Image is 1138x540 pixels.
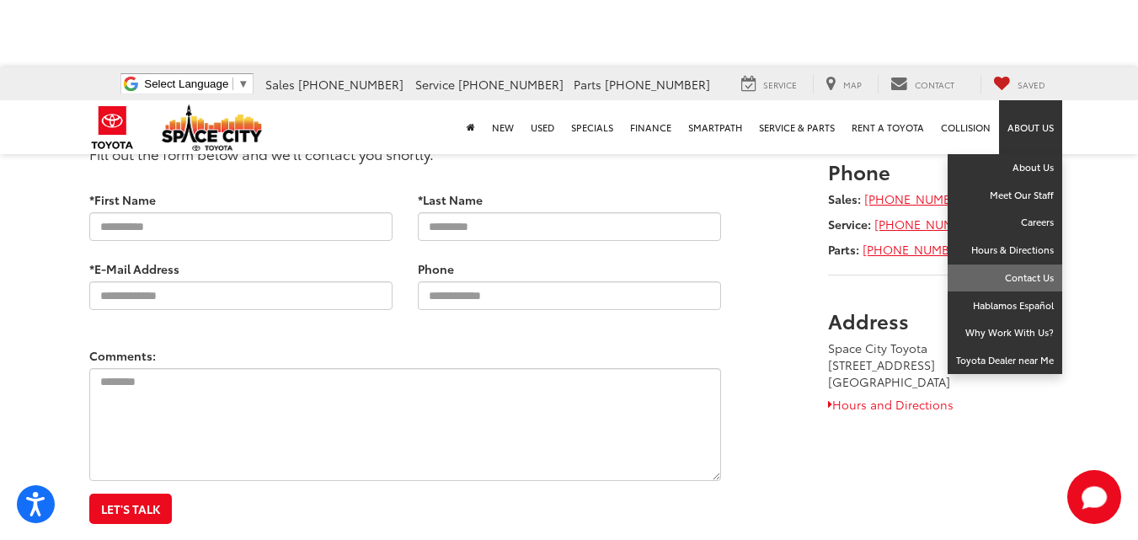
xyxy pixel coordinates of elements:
[574,76,601,93] span: Parts
[484,100,522,154] a: New
[265,76,295,93] span: Sales
[298,76,403,93] span: [PHONE_NUMBER]
[932,100,999,154] a: Collision
[144,78,248,90] a: Select Language​
[418,260,454,277] label: Phone
[751,100,843,154] a: Service & Parts
[828,216,871,233] strong: Service:
[458,76,564,93] span: [PHONE_NUMBER]
[89,191,156,208] label: *First Name
[828,396,954,413] a: Hours and Directions
[878,75,967,94] a: Contact
[948,265,1062,292] a: Contact Us
[843,78,862,91] span: Map
[948,347,1062,374] a: Toyota Dealer near Me
[813,75,874,94] a: Map
[81,100,144,155] img: Toyota
[915,78,954,91] span: Contact
[828,340,1050,390] address: Space City Toyota [STREET_ADDRESS] [GEOGRAPHIC_DATA]
[622,100,680,154] a: Finance
[828,241,859,258] strong: Parts:
[948,292,1062,320] a: Hablamos Español
[1018,78,1045,91] span: Saved
[948,182,1062,210] a: Meet Our Staff
[563,100,622,154] a: Specials
[828,309,1050,331] h3: Address
[843,100,932,154] a: Rent a Toyota
[162,104,263,151] img: Space City Toyota
[874,216,980,233] a: [PHONE_NUMBER]
[864,190,970,207] a: [PHONE_NUMBER]
[458,100,484,154] a: Home
[863,241,968,258] a: [PHONE_NUMBER]
[828,160,1050,182] h3: Phone
[999,100,1062,154] a: About Us
[89,143,721,163] p: Fill out the form below and we'll contact you shortly.
[680,100,751,154] a: SmartPath
[89,494,172,524] button: Let's Talk
[522,100,563,154] a: Used
[144,78,228,90] span: Select Language
[89,347,156,364] label: Comments:
[948,209,1062,237] a: Careers
[948,237,1062,265] a: Hours & Directions
[828,190,861,207] strong: Sales:
[948,319,1062,347] a: Why Work With Us?
[948,154,1062,182] a: About Us
[729,75,809,94] a: Service
[89,260,179,277] label: *E-Mail Address
[415,76,455,93] span: Service
[238,78,248,90] span: ▼
[763,78,797,91] span: Service
[980,75,1058,94] a: My Saved Vehicles
[1067,470,1121,524] button: Toggle Chat Window
[1067,470,1121,524] svg: Start Chat
[605,76,710,93] span: [PHONE_NUMBER]
[418,191,483,208] label: *Last Name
